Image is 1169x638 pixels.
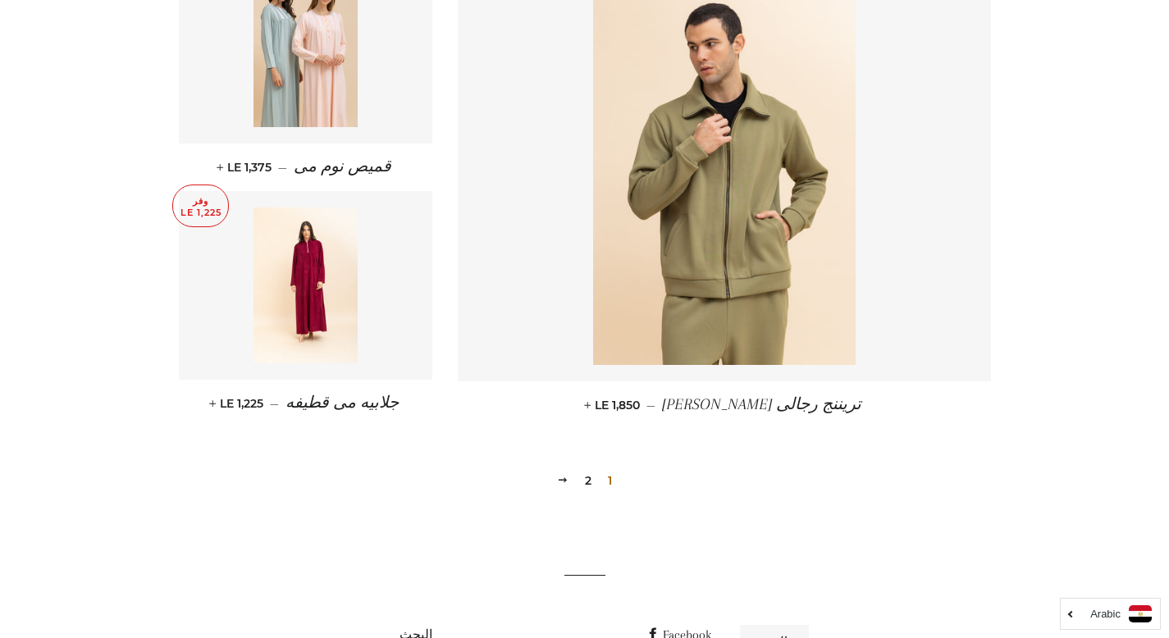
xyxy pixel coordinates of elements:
span: — [270,396,279,411]
a: 2 [578,468,598,493]
span: LE 1,850 [587,398,640,412]
span: تريننج رجالى [PERSON_NAME] [662,395,861,413]
span: LE 1,375 [220,160,272,175]
span: قميص نوم مى [294,157,391,175]
a: قميص نوم مى — LE 1,375 [179,144,433,190]
span: — [278,160,287,175]
p: وفر LE 1,225 [173,185,228,227]
a: تريننج رجالى [PERSON_NAME] — LE 1,850 [458,381,991,428]
span: — [646,398,655,412]
a: Arabic [1069,605,1152,622]
a: جلابيه مى قطيفه — LE 1,225 [179,380,433,426]
i: Arabic [1090,608,1121,619]
span: LE 1,225 [212,396,263,411]
span: جلابيه مى قطيفه [285,394,399,412]
span: 1 [601,468,619,493]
